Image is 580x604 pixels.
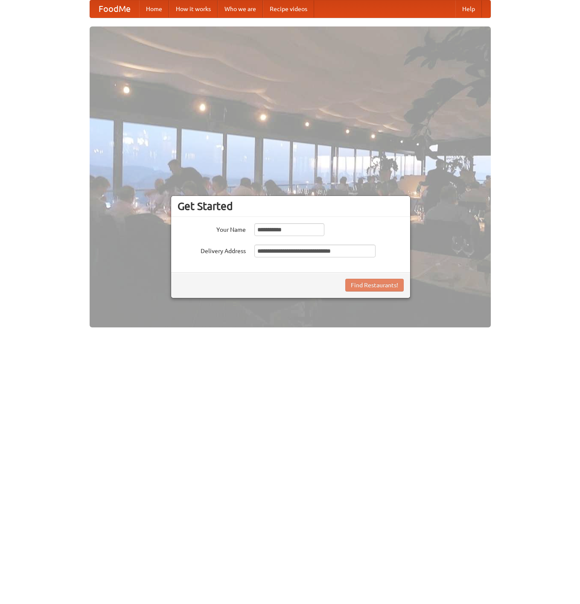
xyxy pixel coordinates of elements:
[178,200,404,213] h3: Get Started
[455,0,482,18] a: Help
[218,0,263,18] a: Who we are
[139,0,169,18] a: Home
[263,0,314,18] a: Recipe videos
[178,223,246,234] label: Your Name
[178,245,246,255] label: Delivery Address
[345,279,404,292] button: Find Restaurants!
[90,0,139,18] a: FoodMe
[169,0,218,18] a: How it works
